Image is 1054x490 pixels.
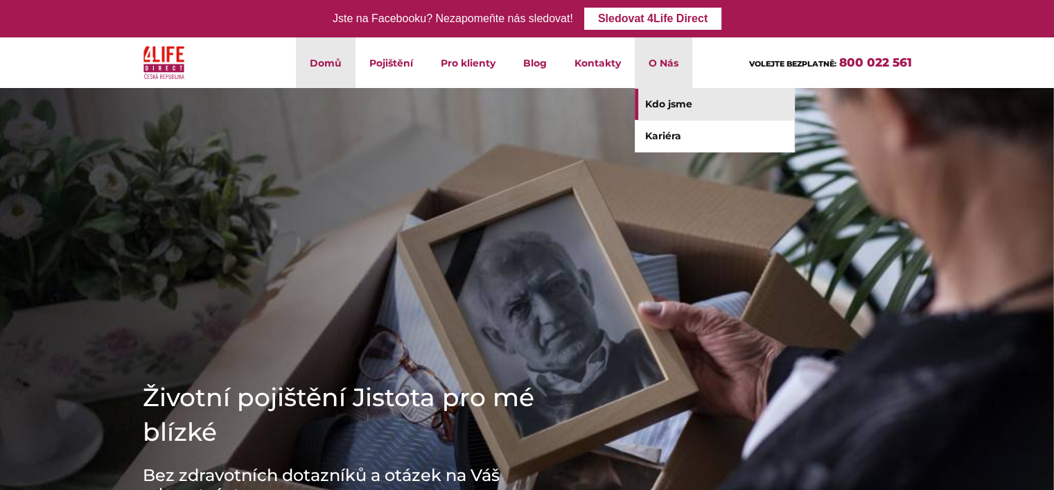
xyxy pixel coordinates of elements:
h1: Životní pojištění Jistota pro mé blízké [143,380,559,449]
span: VOLEJTE BEZPLATNĚ: [749,59,836,69]
a: 800 022 561 [839,55,912,69]
a: Kariéra [635,121,794,152]
a: Kontakty [561,37,635,88]
img: 4Life Direct Česká republika logo [143,43,185,82]
a: Sledovat 4Life Direct [584,8,721,30]
a: Domů [296,37,355,88]
a: Kdo jsme [635,89,794,120]
a: Blog [509,37,561,88]
div: Jste na Facebooku? Nezapomeňte nás sledovat! [333,9,573,29]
